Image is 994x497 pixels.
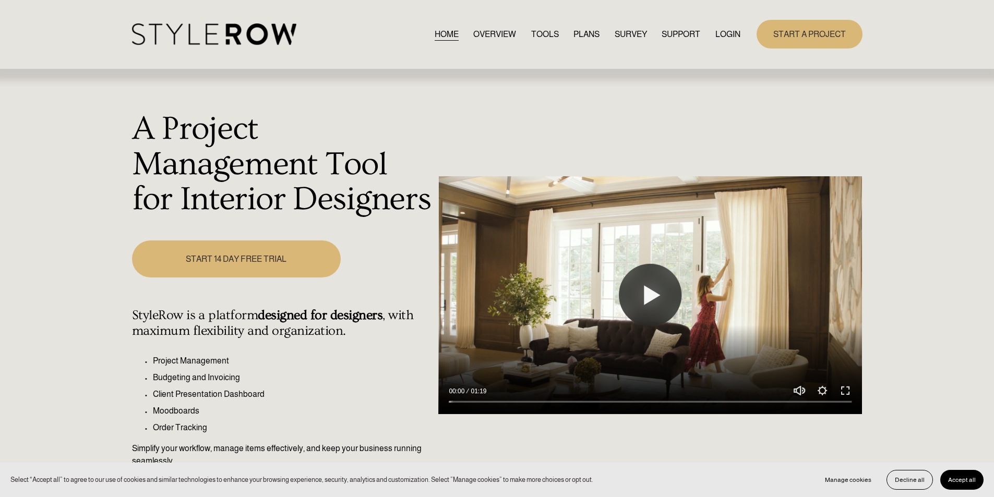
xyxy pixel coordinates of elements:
input: Seek [449,398,852,406]
span: Decline all [895,476,925,483]
h1: A Project Management Tool for Interior Designers [132,112,433,217]
button: Play [619,264,681,326]
p: Moodboards [153,405,433,417]
span: Manage cookies [825,476,871,483]
a: LOGIN [715,27,740,41]
a: START 14 DAY FREE TRIAL [132,240,341,277]
button: Manage cookies [817,470,879,490]
button: Decline all [887,470,933,490]
a: START A PROJECT [757,20,863,49]
p: Order Tracking [153,421,433,434]
p: Select “Accept all” to agree to our use of cookies and similar technologies to enhance your brows... [10,475,593,484]
a: OVERVIEW [473,27,516,41]
button: Accept all [940,470,984,490]
h4: StyleRow is a platform , with maximum flexibility and organization. [132,308,433,339]
img: StyleRow [132,23,296,45]
span: SUPPORT [662,28,700,41]
a: HOME [435,27,459,41]
a: SURVEY [615,27,647,41]
div: Current time [449,386,467,396]
p: Simplify your workflow, manage items effectively, and keep your business running seamlessly. [132,442,433,467]
p: Budgeting and Invoicing [153,371,433,384]
a: TOOLS [531,27,559,41]
a: folder dropdown [662,27,700,41]
p: Project Management [153,355,433,367]
span: Accept all [948,476,976,483]
strong: designed for designers [258,308,382,323]
a: PLANS [573,27,600,41]
p: Client Presentation Dashboard [153,388,433,401]
div: Duration [467,386,489,396]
